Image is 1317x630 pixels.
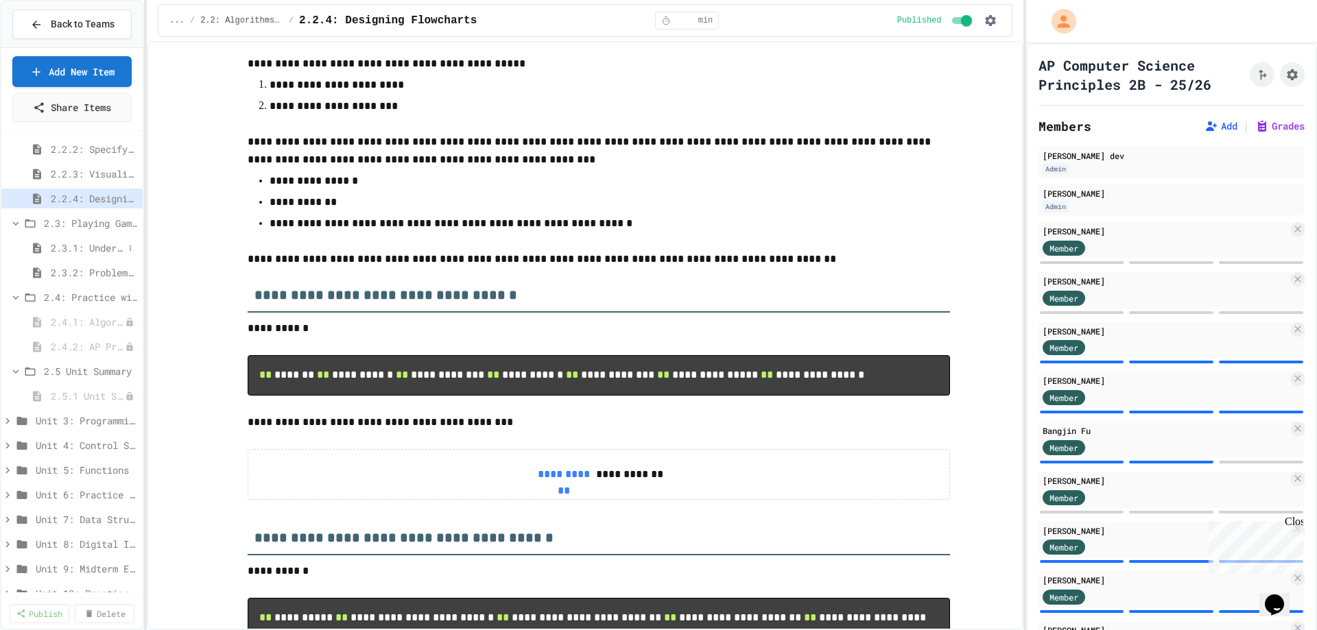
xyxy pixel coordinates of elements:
[123,241,137,255] button: More options
[1255,119,1305,133] button: Grades
[12,56,132,87] a: Add New Item
[1049,341,1078,354] span: Member
[1043,424,1288,437] div: Bangjin Fu
[44,290,137,304] span: 2.4: Practice with Algorithms
[125,317,134,327] div: Unpublished
[698,15,713,26] span: min
[75,604,134,623] a: Delete
[1259,575,1303,616] iframe: chat widget
[51,241,123,255] span: 2.3.1: Understanding Games with Flowcharts
[1280,62,1305,87] button: Assignment Settings
[1049,591,1078,603] span: Member
[1243,118,1250,134] span: |
[1049,292,1078,304] span: Member
[36,487,137,502] span: Unit 6: Practice Project - Tell a Story
[1043,474,1288,487] div: [PERSON_NAME]
[1049,441,1078,454] span: Member
[897,12,975,29] div: Content is published and visible to students
[5,5,95,87] div: Chat with us now!Close
[1203,516,1303,574] iframe: chat widget
[1043,163,1069,175] div: Admin
[51,265,137,280] span: 2.3.2: Problem Solving Reflection
[1043,275,1288,287] div: [PERSON_NAME]
[44,364,137,378] span: 2.5 Unit Summary
[1043,325,1288,337] div: [PERSON_NAME]
[1043,225,1288,237] div: [PERSON_NAME]
[1039,117,1091,136] h2: Members
[12,10,132,39] button: Back to Teams
[36,586,137,601] span: Unit 10: Practice Project - Wordle
[190,15,195,26] span: /
[1049,492,1078,504] span: Member
[1043,524,1288,537] div: [PERSON_NAME]
[1039,56,1244,94] h1: AP Computer Science Principles 2B - 25/26
[1043,149,1301,162] div: [PERSON_NAME] dev
[169,15,185,26] span: ...
[12,93,132,122] a: Share Items
[36,413,137,428] span: Unit 3: Programming with Python
[1049,391,1078,404] span: Member
[51,191,137,206] span: 2.2.4: Designing Flowcharts
[1043,201,1069,213] div: Admin
[10,604,69,623] a: Publish
[1205,119,1237,133] button: Add
[51,17,115,32] span: Back to Teams
[200,15,283,26] span: 2.2: Algorithms - from Pseudocode to Flowcharts
[36,537,137,551] span: Unit 8: Digital Information
[1049,541,1078,553] span: Member
[51,389,125,403] span: 2.5.1 Unit Summary
[44,216,137,230] span: 2.3: Playing Games
[51,142,137,156] span: 2.2.2: Specifying Ideas with Pseudocode
[125,391,134,401] div: Unpublished
[289,15,294,26] span: /
[1037,5,1080,37] div: My Account
[51,315,125,329] span: 2.4.1: Algorithm Practice Exercises
[897,15,942,26] span: Published
[1043,574,1288,586] div: [PERSON_NAME]
[36,463,137,477] span: Unit 5: Functions
[1049,242,1078,254] span: Member
[125,342,134,352] div: Unpublished
[299,12,477,29] span: 2.2.4: Designing Flowcharts
[1250,62,1274,87] button: Click to see fork details
[36,561,137,576] span: Unit 9: Midterm Exam
[36,512,137,526] span: Unit 7: Data Structures
[51,167,137,181] span: 2.2.3: Visualizing Logic with Flowcharts
[1043,187,1301,199] div: [PERSON_NAME]
[1043,374,1288,387] div: [PERSON_NAME]
[51,339,125,354] span: 2.4.2: AP Practice Questions
[36,438,137,452] span: Unit 4: Control Structures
